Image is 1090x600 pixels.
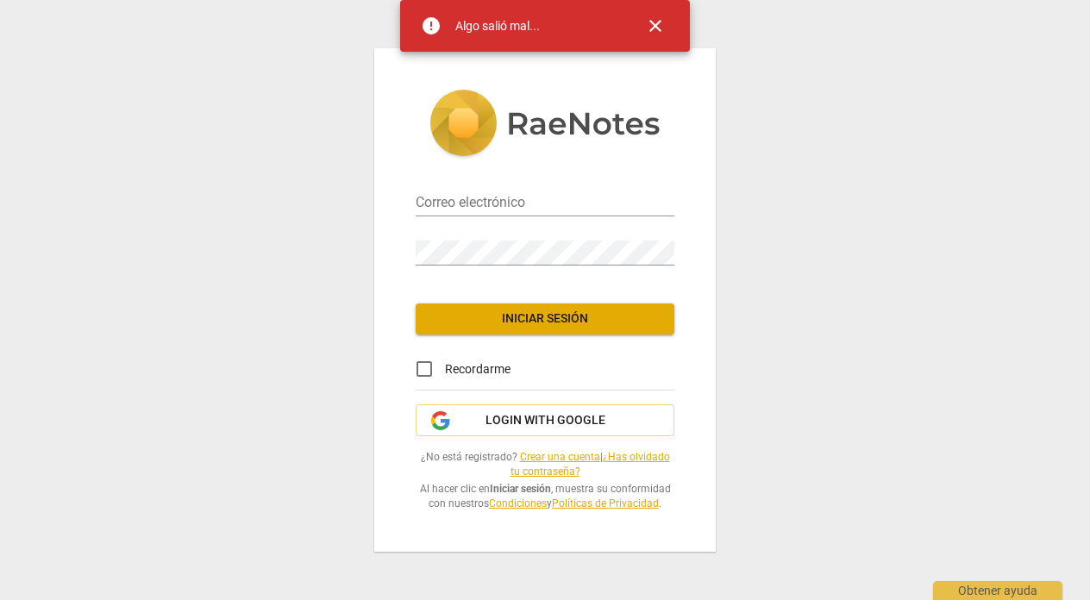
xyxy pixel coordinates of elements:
button: Login with Google [416,404,674,437]
span: ¿No está registrado? | [416,450,674,478]
a: Condiciones [489,497,547,509]
b: Iniciar sesión [490,483,551,495]
span: error [421,16,442,36]
a: ¿Has olvidado tu contraseña? [511,451,670,478]
span: Iniciar sesión [429,310,661,328]
div: Algo salió mal... [455,17,540,35]
div: Obtener ayuda [933,581,1062,600]
span: Recordarme [445,360,511,378]
span: Login with Google [485,412,605,429]
img: 5ac2273c67554f335776073100b6d88f.svg [429,90,661,160]
span: close [645,16,666,36]
button: Cerrar [635,5,676,47]
span: Al hacer clic en , muestra su conformidad con nuestros y . [416,482,674,510]
a: Políticas de Privacidad [552,497,659,509]
a: Crear una cuenta [520,451,600,463]
button: Iniciar sesión [416,303,674,334]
